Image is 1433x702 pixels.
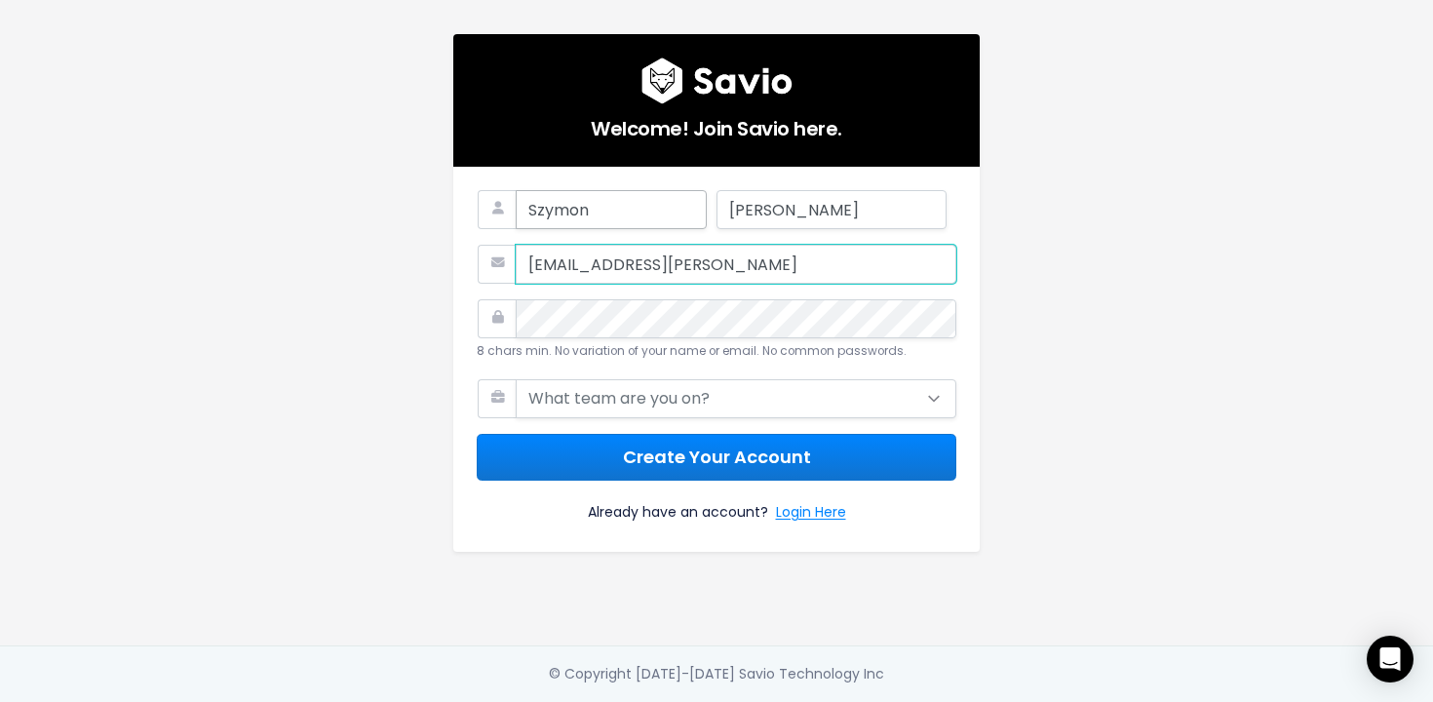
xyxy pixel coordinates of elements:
input: First Name [516,190,707,229]
div: Open Intercom Messenger [1367,636,1414,682]
button: Create Your Account [477,434,956,482]
h5: Welcome! Join Savio here. [477,104,956,143]
small: 8 chars min. No variation of your name or email. No common passwords. [477,343,907,359]
input: Work Email Address [516,245,956,284]
a: Login Here [776,500,846,528]
input: Last Name [716,190,947,229]
div: Already have an account? [477,481,956,528]
div: © Copyright [DATE]-[DATE] Savio Technology Inc [549,662,884,686]
img: logo600x187.a314fd40982d.png [641,58,793,104]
